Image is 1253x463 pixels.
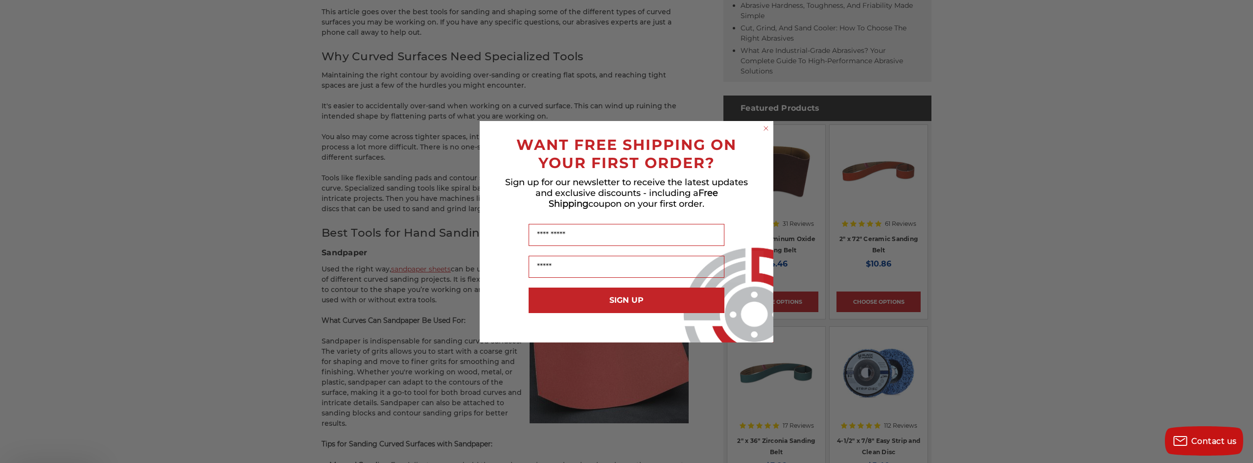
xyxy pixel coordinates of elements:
span: Sign up for our newsletter to receive the latest updates and exclusive discounts - including a co... [505,177,748,209]
button: Contact us [1165,426,1243,456]
input: Email [529,256,724,278]
span: WANT FREE SHIPPING ON YOUR FIRST ORDER? [516,136,737,172]
button: Close dialog [761,123,771,133]
span: Contact us [1191,437,1237,446]
button: SIGN UP [529,288,724,313]
span: Free Shipping [549,188,718,209]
